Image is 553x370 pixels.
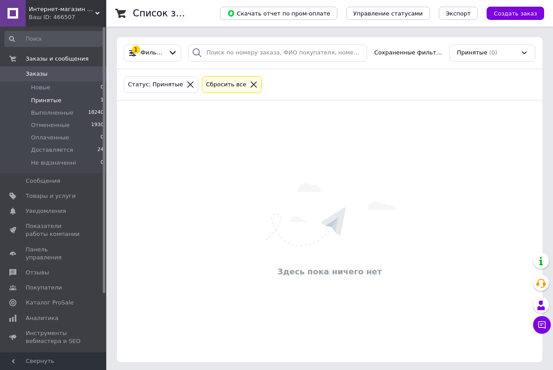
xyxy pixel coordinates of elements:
button: Скачать отчет по пром-оплате [220,7,337,20]
span: 1930 [91,121,104,129]
span: Выполненные [31,109,73,117]
span: Каталог ProSale [26,299,73,307]
span: 0 [101,84,104,92]
span: Инструменты вебмастера и SEO [26,329,82,345]
span: 1 [101,96,104,104]
span: Создать заказ [494,10,537,17]
span: Панель управления [26,246,82,262]
span: Управление статусами [353,10,423,17]
span: Заказы и сообщения [26,55,89,63]
span: Оплаченные [31,134,69,142]
span: Заказы [26,70,47,78]
span: Принятые [457,49,487,57]
span: Товары и услуги [26,192,76,200]
a: Создать заказ [478,10,544,16]
span: Сообщения [26,177,60,185]
span: Интернет-магазин "Домашняя аптечка" [29,5,95,13]
span: Экспорт [446,10,471,17]
button: Управление статусами [346,7,430,20]
span: (0) [489,49,497,56]
h1: Список заказов [133,8,209,19]
span: 0 [101,159,104,167]
div: 1 [132,46,140,54]
span: Аналитика [26,314,58,322]
span: Не відзначенні [31,159,76,167]
span: Показатели работы компании [26,222,82,238]
button: Создать заказ [487,7,544,20]
span: Фильтры [141,49,165,57]
span: Сохраненные фильтры: [374,49,442,57]
span: Покупатели [26,284,62,292]
span: Скачать отчет по пром-оплате [227,9,330,17]
input: Поиск [4,31,104,47]
span: Отмененные [31,121,70,129]
button: Экспорт [439,7,478,20]
span: 0 [101,134,104,142]
span: Принятые [31,96,62,104]
span: 24 [97,146,104,154]
button: Чат с покупателем [533,316,551,334]
span: Отзывы [26,269,49,277]
div: Статус: Принятые [126,80,185,89]
span: Доставляется [31,146,73,154]
div: Сбросить все [204,80,248,89]
span: Новые [31,84,50,92]
div: Ваш ID: 466507 [29,13,106,21]
div: Здесь пока ничего нет [121,266,538,277]
span: Уведомления [26,207,66,215]
span: 18240 [88,109,104,117]
input: Поиск по номеру заказа, ФИО покупателя, номеру телефона, Email, номеру накладной [188,44,367,62]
